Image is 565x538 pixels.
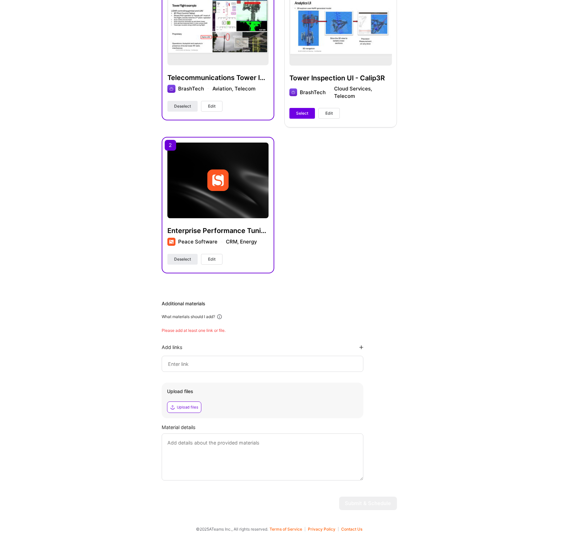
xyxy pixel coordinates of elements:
button: Deselect [167,101,198,112]
span: Select [296,110,308,116]
i: icon PlusBlackFlat [359,345,363,349]
button: Edit [201,254,223,265]
span: © 2025 ATeams Inc., All rights reserved. [196,526,268,533]
i: icon Upload2 [170,405,175,410]
span: Deselect [174,256,191,262]
span: Edit [208,256,215,262]
input: Enter link [167,360,358,368]
div: Peace Software CRM, Energy [178,238,257,245]
img: Company logo [167,238,175,246]
i: icon Info [216,314,223,320]
div: Additional materials [162,300,397,307]
button: Privacy Policy [308,527,338,531]
span: Deselect [174,103,191,109]
div: BrashTech Aviation, Telecom [178,85,255,92]
div: Please add at least one link or file. [162,328,397,333]
button: Edit [318,108,340,119]
h4: Enterprise Performance Tuning - Application and Oracle DB [167,226,269,235]
button: Select [289,108,315,119]
img: Company logo [167,85,175,93]
img: divider [207,88,209,89]
button: Terms of Service [270,527,305,531]
div: Upload files [167,388,358,395]
span: Edit [208,103,215,109]
button: Deselect [167,254,198,265]
button: Submit & Schedule [339,497,397,510]
div: Upload files [177,405,198,410]
button: Contact Us [341,527,362,531]
button: Edit [201,101,223,112]
img: Company logo [207,169,229,191]
div: What materials should I add? [162,314,215,319]
div: Material details [162,424,397,431]
h4: Telecommunications Tower Inspection Drone Development [167,73,269,82]
img: cover [167,143,269,219]
span: Edit [325,110,333,116]
div: Add links [162,344,183,350]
